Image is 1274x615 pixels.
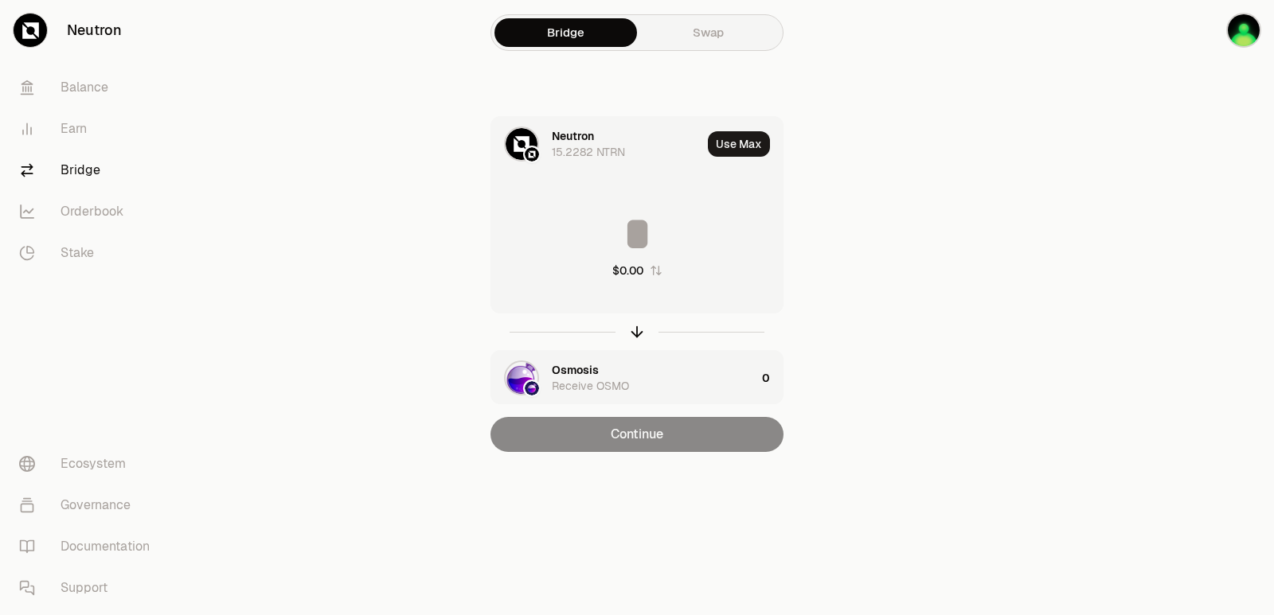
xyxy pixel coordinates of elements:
[552,362,599,378] div: Osmosis
[637,18,780,47] a: Swap
[6,443,172,485] a: Ecosystem
[552,128,594,144] div: Neutron
[506,362,537,394] img: OSMO Logo
[1226,13,1261,48] img: sandy mercy
[6,485,172,526] a: Governance
[708,131,770,157] button: Use Max
[506,128,537,160] img: NTRN Logo
[612,263,662,278] button: $0.00
[6,108,172,150] a: Earn
[6,567,172,609] a: Support
[491,351,756,405] div: OSMO LogoOsmosis LogoOsmosisReceive OSMO
[6,191,172,232] a: Orderbook
[552,144,625,160] div: 15.2282 NTRN
[491,117,701,171] div: NTRN LogoNeutron LogoNeutron15.2282 NTRN
[6,526,172,567] a: Documentation
[525,147,539,162] img: Neutron Logo
[612,263,643,278] div: $0.00
[6,67,172,108] a: Balance
[525,381,539,395] img: Osmosis Logo
[491,351,783,405] button: OSMO LogoOsmosis LogoOsmosisReceive OSMO0
[552,378,629,394] div: Receive OSMO
[6,150,172,191] a: Bridge
[494,18,637,47] a: Bridge
[6,232,172,274] a: Stake
[762,351,783,405] div: 0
